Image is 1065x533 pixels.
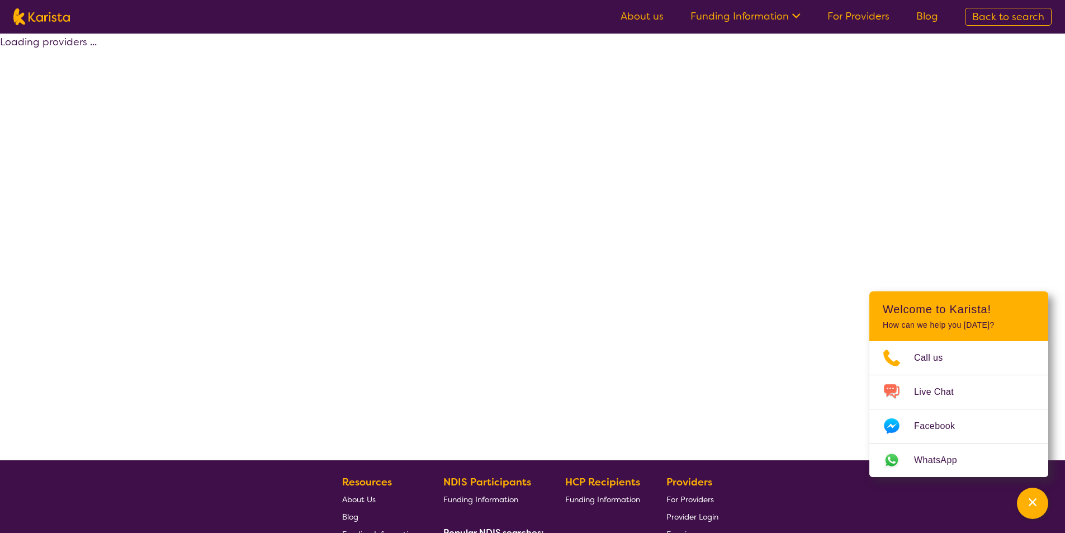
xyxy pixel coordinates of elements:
[965,8,1052,26] a: Back to search
[827,10,889,23] a: For Providers
[914,384,967,400] span: Live Chat
[443,475,531,489] b: NDIS Participants
[883,320,1035,330] p: How can we help you [DATE]?
[1017,488,1048,519] button: Channel Menu
[342,508,417,525] a: Blog
[342,475,392,489] b: Resources
[914,452,971,469] span: WhatsApp
[666,490,718,508] a: For Providers
[621,10,664,23] a: About us
[914,418,968,435] span: Facebook
[443,490,539,508] a: Funding Information
[342,512,358,522] span: Blog
[972,10,1044,23] span: Back to search
[565,475,640,489] b: HCP Recipients
[666,512,718,522] span: Provider Login
[342,490,417,508] a: About Us
[666,475,712,489] b: Providers
[13,8,70,25] img: Karista logo
[565,490,640,508] a: Funding Information
[443,494,518,504] span: Funding Information
[666,494,714,504] span: For Providers
[565,494,640,504] span: Funding Information
[869,444,1048,477] a: Web link opens in a new tab.
[914,350,957,366] span: Call us
[869,291,1048,477] div: Channel Menu
[883,303,1035,316] h2: Welcome to Karista!
[666,508,718,525] a: Provider Login
[916,10,938,23] a: Blog
[869,341,1048,477] ul: Choose channel
[342,494,376,504] span: About Us
[690,10,801,23] a: Funding Information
